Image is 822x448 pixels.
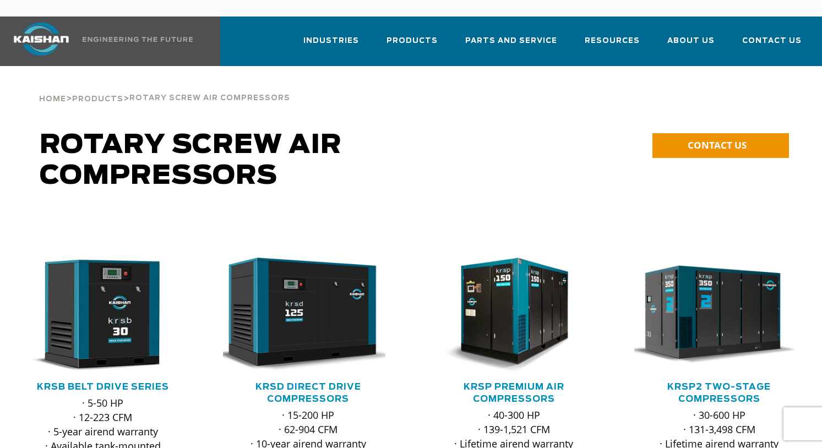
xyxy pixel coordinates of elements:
[421,258,591,373] img: krsp150
[465,35,557,47] span: Parts and Service
[18,258,188,373] div: krsb30
[667,35,715,47] span: About Us
[688,139,747,151] span: CONTACT US
[72,96,123,103] span: Products
[83,37,193,42] img: Engineering the future
[9,258,180,373] img: krsb30
[626,258,797,373] img: krsp350
[303,35,359,47] span: Industries
[464,383,564,403] a: KRSP Premium Air Compressors
[667,383,771,403] a: KRSP2 Two-Stage Compressors
[742,35,802,47] span: Contact Us
[39,66,290,108] div: > >
[39,96,66,103] span: Home
[37,383,169,391] a: KRSB Belt Drive Series
[129,95,290,102] span: Rotary Screw Air Compressors
[585,26,640,64] a: Resources
[585,35,640,47] span: Resources
[386,26,438,64] a: Products
[742,26,802,64] a: Contact Us
[465,26,557,64] a: Parts and Service
[215,258,385,373] img: krsd125
[652,133,789,158] a: CONTACT US
[303,26,359,64] a: Industries
[255,383,361,403] a: KRSD Direct Drive Compressors
[667,26,715,64] a: About Us
[386,35,438,47] span: Products
[634,258,804,373] div: krsp350
[72,94,123,103] a: Products
[39,94,66,103] a: Home
[429,258,599,373] div: krsp150
[223,258,393,373] div: krsd125
[40,132,342,189] span: Rotary Screw Air Compressors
